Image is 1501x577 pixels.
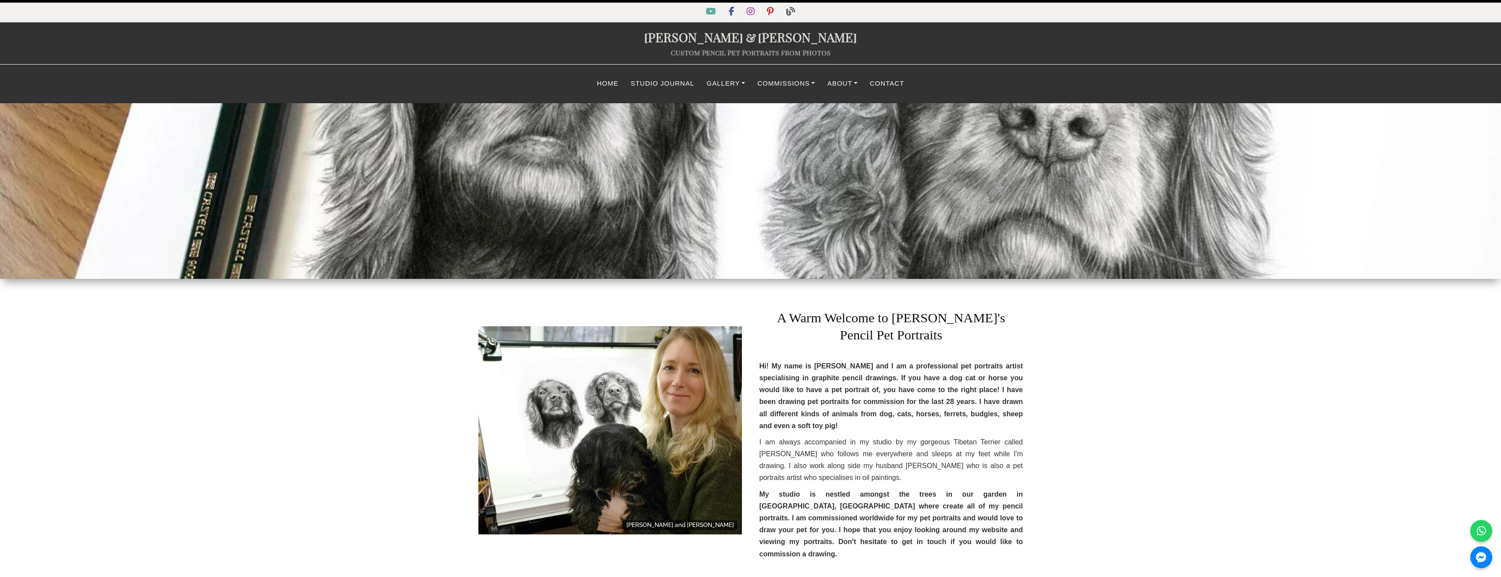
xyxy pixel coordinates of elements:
a: Pinterest [762,8,781,16]
p: I am always accompanied in my studio by my gorgeous Tibetan Terrier called [PERSON_NAME] who foll... [760,436,1023,484]
img: Melanie Phillips, Pet Portrait Artist [478,326,742,534]
a: Commissions [751,75,821,92]
a: Blog [781,8,800,16]
a: Contact [864,75,910,92]
a: Facebook [723,8,741,16]
a: Custom Pencil Pet Portraits from Photos [671,48,831,57]
h1: A Warm Welcome to [PERSON_NAME]'s Pencil Pet Portraits [760,296,1023,349]
a: Melanie Phillips pet portrait artist with her dog Lily in her studio. [478,326,742,534]
p: Hi! My name is [PERSON_NAME] and I am a professional pet portraits artist specialising in graphit... [760,360,1023,432]
p: My studio is nestled amongst the trees in our garden in [GEOGRAPHIC_DATA], [GEOGRAPHIC_DATA] wher... [760,488,1023,560]
a: YouTube [701,8,723,16]
a: Instagram [741,8,762,16]
a: Gallery [701,75,752,92]
a: Home [591,75,625,92]
span: & [743,29,758,45]
a: [PERSON_NAME]&[PERSON_NAME] [644,29,857,45]
a: WhatsApp [1470,520,1492,542]
a: About [821,75,864,92]
a: Studio Journal [625,75,701,92]
a: Messenger [1470,546,1492,568]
